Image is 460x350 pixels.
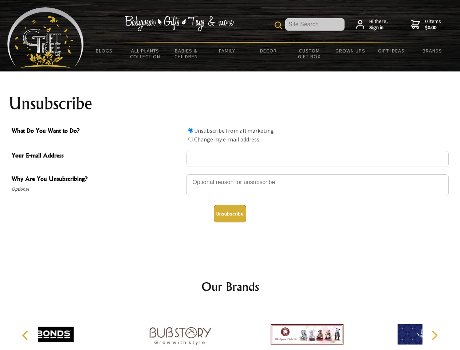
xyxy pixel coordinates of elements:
a: Babies & Children [166,43,207,64]
a: Hi there,Sign in [356,18,388,31]
span: Why Are You Unsubscribing? [12,174,183,185]
a: Grown Ups [330,43,371,58]
img: Babywear - Gifts - Toys & more [125,16,234,31]
button: Previous [18,327,34,343]
a: Custom Gift Box [289,43,330,64]
button: Next [426,327,442,343]
a: BLOGS [84,43,125,58]
a: 0 items$0.00 [411,18,441,31]
h2: Our Brands [15,278,446,295]
img: product search [275,22,282,29]
button: Unsubscribe [214,205,246,222]
input: Your E-mail Address [186,151,449,167]
span: What Do You Want to Do? [12,126,183,137]
span: 0 items [425,18,441,31]
a: Gift Ideas [371,43,412,58]
a: Brands [412,43,453,58]
h1: Unsubscribe [9,95,452,112]
input: Site Search [285,18,345,31]
label: Change my e-mail address [194,136,259,143]
span: Hi there, [369,18,388,31]
textarea: Why Are You Unsubscribing? [186,174,449,196]
span: Your E-mail Address [12,151,183,162]
a: Decor [248,43,289,58]
input: What Do You Want to Do? [188,137,193,141]
a: Family [207,43,248,58]
span: Optional [12,185,183,194]
strong: $0.00 [425,24,441,31]
a: All Plants Collection [125,43,166,64]
strong: Sign in [369,24,388,31]
label: Unsubscribe from all marketing [194,127,274,134]
img: Babyware - Gifts - Toys and more... [7,7,84,68]
input: What Do You Want to Do? [188,128,193,133]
